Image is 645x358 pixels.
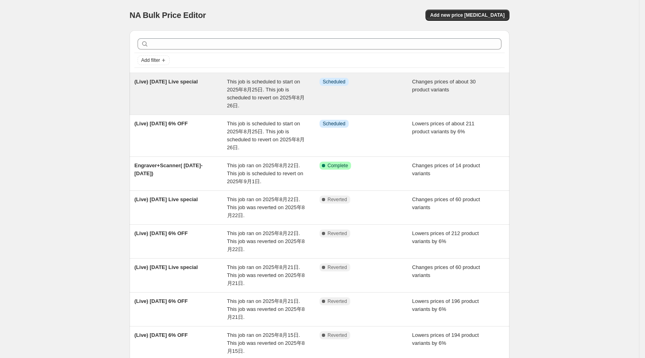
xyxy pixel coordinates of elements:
[130,11,206,20] span: NA Bulk Price Editor
[227,332,305,354] span: This job ran on 2025年8月15日. This job was reverted on 2025年8月15日.
[227,79,305,109] span: This job is scheduled to start on 2025年8月25日. This job is scheduled to revert on 2025年8月26日.
[227,196,305,218] span: This job ran on 2025年8月22日. This job was reverted on 2025年8月22日.
[412,196,480,210] span: Changes prices of 60 product variants
[134,121,188,127] span: (Live) [DATE] 6% OFF
[412,230,479,244] span: Lowers prices of 212 product variants by 6%
[227,264,305,286] span: This job ran on 2025年8月21日. This job was reverted on 2025年8月21日.
[227,121,305,150] span: This job is scheduled to start on 2025年8月25日. This job is scheduled to revert on 2025年8月26日.
[227,230,305,252] span: This job ran on 2025年8月22日. This job was reverted on 2025年8月22日.
[327,298,347,305] span: Reverted
[134,332,188,338] span: (Live) [DATE] 6% OFF
[327,162,348,169] span: Complete
[134,230,188,236] span: (Live) [DATE] 6% OFF
[412,332,479,346] span: Lowers prices of 194 product variants by 6%
[134,162,203,176] span: Engraver+Scanner( [DATE]-[DATE])
[327,230,347,237] span: Reverted
[412,162,480,176] span: Changes prices of 14 product variants
[227,298,305,320] span: This job ran on 2025年8月21日. This job was reverted on 2025年8月21日.
[327,332,347,338] span: Reverted
[412,264,480,278] span: Changes prices of 60 product variants
[138,55,170,65] button: Add filter
[327,196,347,203] span: Reverted
[134,79,198,85] span: (Live) [DATE] Live special
[134,264,198,270] span: (Live) [DATE] Live special
[323,79,345,85] span: Scheduled
[323,121,345,127] span: Scheduled
[412,79,476,93] span: Changes prices of about 30 product variants
[227,162,304,184] span: This job ran on 2025年8月22日. This job is scheduled to revert on 2025年9月1日.
[412,121,475,134] span: Lowers prices of about 211 product variants by 6%
[134,196,198,202] span: (Live) [DATE] Live special
[134,298,188,304] span: (Live) [DATE] 6% OFF
[430,12,505,18] span: Add new price [MEDICAL_DATA]
[412,298,479,312] span: Lowers prices of 196 product variants by 6%
[141,57,160,63] span: Add filter
[425,10,509,21] button: Add new price [MEDICAL_DATA]
[327,264,347,271] span: Reverted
